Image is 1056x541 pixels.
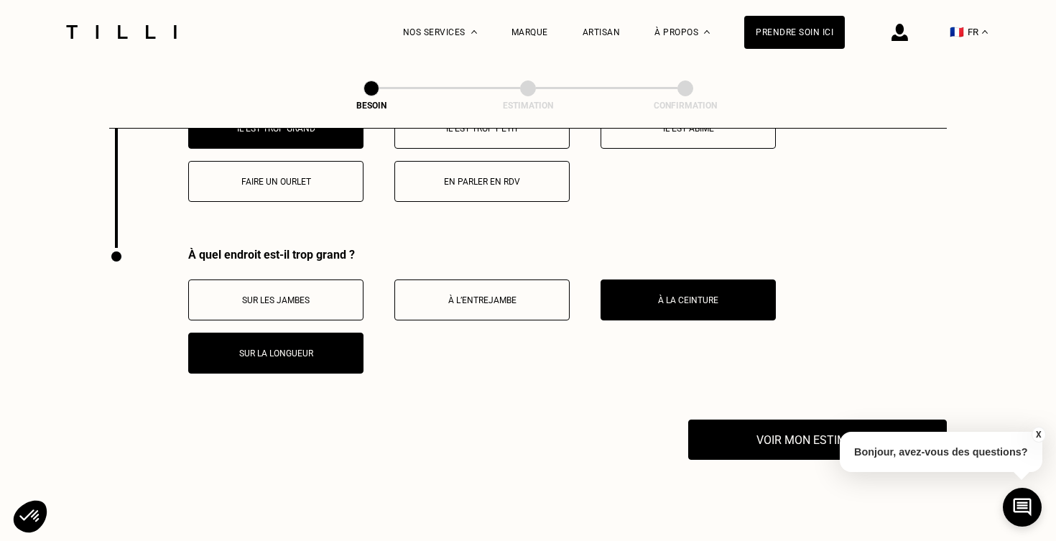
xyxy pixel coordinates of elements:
[950,25,964,39] span: 🇫🇷
[608,295,768,305] p: À la ceinture
[394,161,570,202] button: En parler en RDV
[188,279,363,320] button: Sur les jambes
[471,30,477,34] img: Menu déroulant
[744,16,845,49] a: Prendre soin ici
[394,279,570,320] button: À l’entrejambe
[891,24,908,41] img: icône connexion
[982,30,988,34] img: menu déroulant
[704,30,710,34] img: Menu déroulant à propos
[402,295,562,305] p: À l’entrejambe
[188,161,363,202] button: Faire un ourlet
[613,101,757,111] div: Confirmation
[188,333,363,374] button: Sur la longueur
[196,295,356,305] p: Sur les jambes
[1031,427,1045,443] button: X
[196,177,356,187] p: Faire un ourlet
[601,279,776,320] button: À la ceinture
[61,25,182,39] img: Logo du service de couturière Tilli
[196,348,356,359] p: Sur la longueur
[511,27,548,37] a: Marque
[840,432,1042,472] p: Bonjour, avez-vous des questions?
[688,420,947,460] button: Voir mon estimation
[188,248,947,262] div: À quel endroit est-il trop grand ?
[300,101,443,111] div: Besoin
[456,101,600,111] div: Estimation
[402,177,562,187] p: En parler en RDV
[583,27,621,37] a: Artisan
